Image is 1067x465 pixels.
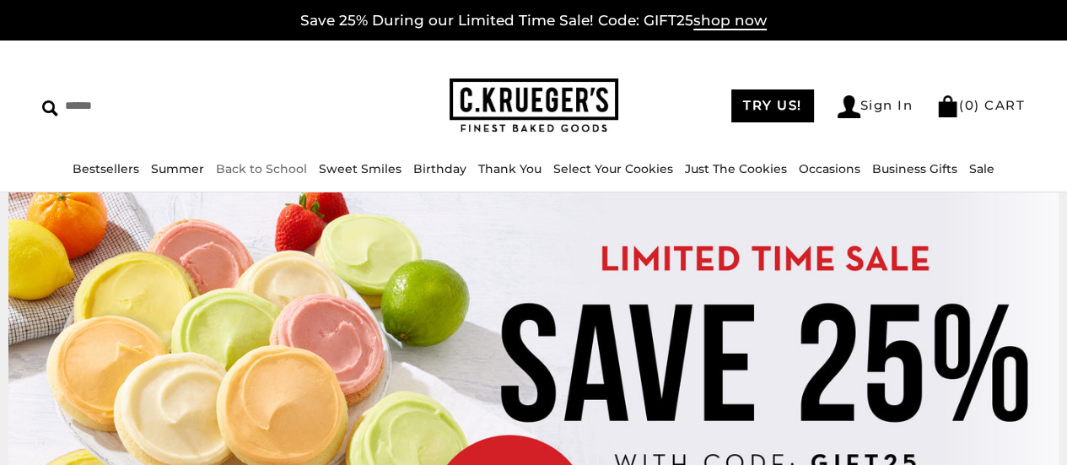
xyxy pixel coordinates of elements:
a: Birthday [413,161,466,176]
a: Sale [969,161,994,176]
a: TRY US! [731,89,814,122]
a: (0) CART [936,97,1025,113]
a: Save 25% During our Limited Time Sale! Code: GIFT25shop now [300,12,767,30]
input: Search [42,93,267,119]
span: shop now [693,12,767,30]
a: Occasions [799,161,860,176]
a: Bestsellers [73,161,139,176]
a: Select Your Cookies [553,161,673,176]
a: Thank You [478,161,542,176]
a: Business Gifts [872,161,957,176]
a: Back to School [216,161,307,176]
img: C.KRUEGER'S [450,78,618,133]
img: Bag [936,95,959,117]
img: Search [42,100,58,116]
span: 0 [965,97,975,113]
a: Just The Cookies [685,161,787,176]
a: Summer [151,161,204,176]
a: Sweet Smiles [319,161,401,176]
img: Account [838,95,860,118]
a: Sign In [838,95,913,118]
